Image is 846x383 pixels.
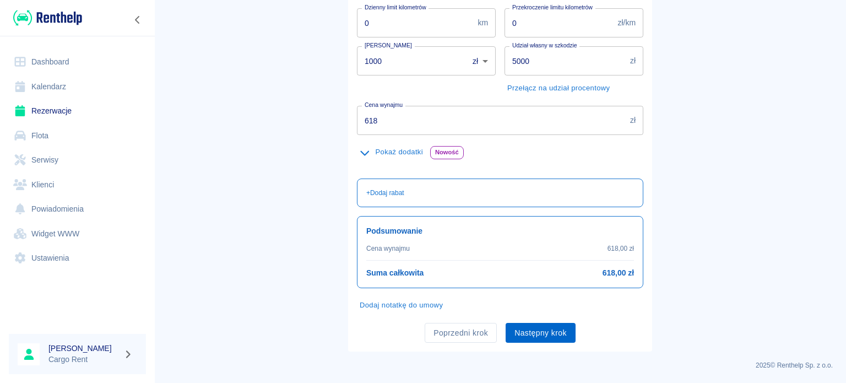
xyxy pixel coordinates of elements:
[9,74,146,99] a: Kalendarz
[365,3,426,12] label: Dzienny limit kilometrów
[366,225,634,237] h6: Podsumowanie
[505,80,612,97] button: Przełącz na udział procentowy
[13,9,82,27] img: Renthelp logo
[9,50,146,74] a: Dashboard
[506,323,576,343] button: Następny krok
[9,197,146,222] a: Powiadomienia
[618,17,636,29] p: zł/km
[357,297,446,314] button: Dodaj notatkę do umowy
[9,222,146,246] a: Widget WWW
[366,267,424,279] h6: Suma całkowita
[167,360,833,370] p: 2025 © Renthelp Sp. z o.o.
[9,148,146,172] a: Serwisy
[9,123,146,148] a: Flota
[608,244,634,253] p: 618,00 zł
[9,99,146,123] a: Rezerwacje
[512,3,593,12] label: Przekroczenie limitu kilometrów
[48,354,119,365] p: Cargo Rent
[357,144,426,161] button: Pokaż dodatki
[630,115,636,126] p: zł
[425,323,497,343] button: Poprzedni krok
[366,244,410,253] p: Cena wynajmu
[129,13,146,27] button: Zwiń nawigację
[630,55,636,67] p: zł
[9,172,146,197] a: Klienci
[512,41,577,50] label: Udział własny w szkodzie
[478,17,488,29] p: km
[465,46,496,75] div: zł
[48,343,119,354] h6: [PERSON_NAME]
[365,101,403,109] label: Cena wynajmu
[366,188,404,198] p: + Dodaj rabat
[9,9,82,27] a: Renthelp logo
[365,41,412,50] label: [PERSON_NAME]
[9,246,146,271] a: Ustawienia
[603,267,634,279] h6: 618,00 zł
[431,147,463,158] span: Nowość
